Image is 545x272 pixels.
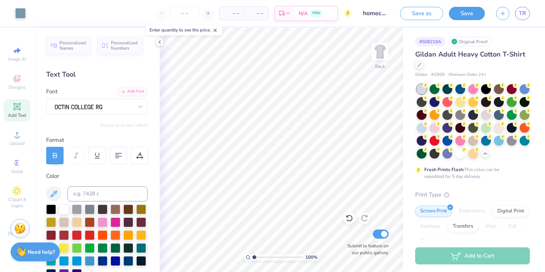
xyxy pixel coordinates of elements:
div: Applique [415,221,445,232]
img: Back [372,44,388,59]
span: Image AI [8,56,26,62]
div: Color [46,172,148,181]
span: N/A [299,9,308,17]
div: This color can be expedited for 5 day delivery. [424,166,517,180]
button: Save [449,7,485,20]
div: Enter quantity to see the price. [145,25,222,35]
span: Clipart & logos [4,197,30,209]
div: Text Tool [46,69,148,80]
input: – – [170,6,199,20]
span: Minimum Order: 24 + [448,72,486,78]
span: – – [248,9,263,17]
span: Greek [11,168,23,175]
span: Add Text [8,112,26,118]
div: Add Font [118,87,148,96]
label: Submit to feature on our public gallery. [343,242,389,256]
label: Font [46,87,58,96]
span: Upload [9,140,25,146]
input: Untitled Design [357,6,394,21]
span: 100 % [305,254,318,261]
strong: Need help? [28,248,55,256]
input: e.g. 7428 c [67,186,148,201]
div: Transfers [448,221,478,232]
div: Vinyl [480,221,501,232]
span: FREE [312,11,320,16]
div: Print Type [415,190,530,199]
div: Digital Print [492,206,529,217]
span: Designs [9,84,25,90]
span: TR [519,9,526,18]
div: Embroidery [454,206,490,217]
span: Gildan [415,72,427,78]
a: TR [515,7,530,20]
div: Rhinestones [415,236,452,247]
span: Personalized Numbers [111,40,138,51]
div: Foil [504,221,522,232]
div: Format [46,136,148,145]
strong: Fresh Prints Flash: [424,167,464,173]
span: Gildan Adult Heavy Cotton T-Shirt [415,50,525,59]
span: – – [224,9,239,17]
span: Decorate [8,231,26,237]
span: # G500 [431,72,445,78]
button: Save as [400,7,443,20]
div: # 508219A [415,37,445,46]
button: Switch to Greek Letters [100,122,148,128]
div: Original Proof [449,37,492,46]
div: Screen Print [415,206,452,217]
div: Back [375,63,385,70]
span: Personalized Names [59,40,86,51]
